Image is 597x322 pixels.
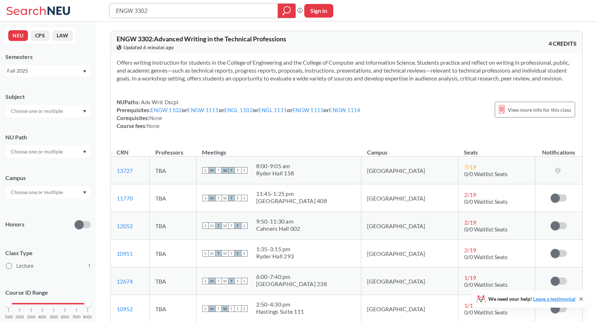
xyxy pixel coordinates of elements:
a: 10952 [117,305,133,312]
span: S [241,278,248,284]
span: S [202,167,209,174]
span: M [209,278,215,284]
span: S [202,195,209,201]
div: 1:35 - 3:15 pm [256,245,294,253]
div: Campus [5,174,91,182]
td: [GEOGRAPHIC_DATA] [361,212,459,240]
span: 1 / 19 [464,274,476,281]
a: 13727 [117,167,133,174]
span: T [215,278,222,284]
span: F [235,305,241,312]
div: Semesters [5,53,91,61]
span: F [235,222,241,229]
p: Course ID Range [5,289,91,297]
div: Subject [5,93,91,101]
div: 6:00 - 7:40 pm [256,273,327,280]
span: 0/0 Waitlist Seats [464,253,508,260]
span: T [215,195,222,201]
span: W [222,167,228,174]
div: Ryder Hall 158 [256,170,294,177]
th: Notifications [535,141,582,157]
div: NU Path [5,133,91,141]
button: Sign In [304,4,333,18]
span: S [202,305,209,312]
button: CPS [31,30,50,41]
svg: magnifying glass [282,6,291,16]
a: 12674 [117,278,133,285]
span: 3000 [27,315,36,319]
a: 11770 [117,195,133,202]
span: S [241,195,248,201]
span: M [209,250,215,257]
span: 6000 [61,315,69,319]
span: M [209,305,215,312]
div: Ryder Hall 293 [256,253,294,260]
span: T [228,250,235,257]
th: Meetings [196,141,361,157]
span: M [209,195,215,201]
span: 7000 [72,315,81,319]
span: S [241,222,248,229]
span: View more info for this class [508,105,571,114]
span: F [235,250,241,257]
span: None [149,115,162,121]
span: S [202,250,209,257]
span: W [222,222,228,229]
span: 7 / 19 [464,164,476,170]
div: 9:50 - 11:30 am [256,218,300,225]
input: Class, professor, course number, "phrase" [115,5,273,17]
span: Adv Writ Dscpl [140,99,178,105]
div: Cahners Hall 002 [256,225,300,232]
span: 0/0 Waitlist Seats [464,281,508,288]
div: Fall 2025 [7,67,82,75]
span: T [228,222,235,229]
th: Campus [361,141,459,157]
div: Hastings Suite 111 [256,308,304,315]
a: 10951 [117,250,133,257]
div: CRN [117,148,128,156]
span: 0/0 Waitlist Seats [464,170,508,177]
span: W [222,278,228,284]
span: 2 / 19 [464,247,476,253]
span: S [241,305,248,312]
a: ENGW 1102 [151,107,182,113]
a: Leave a testimonial [533,296,575,302]
td: [GEOGRAPHIC_DATA] [361,184,459,212]
span: 1 / 19 [464,302,476,309]
svg: Dropdown arrow [83,110,86,113]
span: F [235,167,241,174]
input: Choose one or multiple [7,147,67,156]
svg: Dropdown arrow [83,191,86,194]
span: We need your help! [488,296,575,302]
div: [GEOGRAPHIC_DATA] 238 [256,280,327,287]
span: F [235,278,241,284]
td: [GEOGRAPHIC_DATA] [361,267,459,295]
span: None [147,123,160,129]
span: 2 / 19 [464,219,476,226]
section: Offers writing instruction for students in the College of Engineering and the College of Computer... [117,59,577,82]
span: S [202,278,209,284]
div: Fall 2025Dropdown arrow [5,65,91,77]
th: Professors [150,141,196,157]
label: Lecture [6,261,91,271]
span: 4000 [38,315,47,319]
span: 0/0 Waitlist Seats [464,226,508,233]
div: 2:50 - 4:30 pm [256,301,304,308]
span: T [215,167,222,174]
button: LAW [52,30,73,41]
button: NEU [8,30,28,41]
td: TBA [150,240,196,267]
span: 8000 [83,315,92,319]
div: 8:00 - 9:05 am [256,162,294,170]
span: 2 / 19 [464,191,476,198]
span: T [228,195,235,201]
p: Honors [5,220,24,229]
svg: Dropdown arrow [83,151,86,153]
span: T [215,222,222,229]
span: W [222,305,228,312]
input: Choose one or multiple [7,107,67,115]
span: S [241,167,248,174]
td: TBA [150,157,196,184]
a: ENGL 1111 [258,107,287,113]
span: F [235,195,241,201]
